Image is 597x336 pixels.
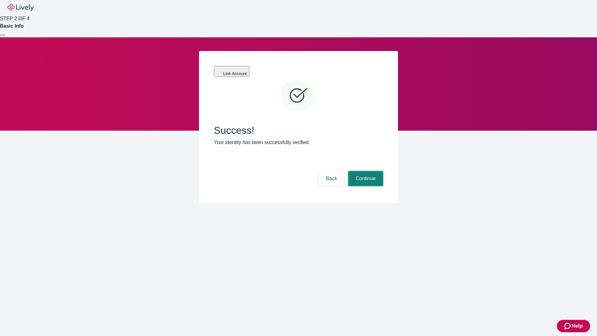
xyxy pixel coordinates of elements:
button: Zendesk support iconHelp [557,320,590,332]
button: Continue [348,171,383,186]
span: Success! [214,124,383,136]
p: Your identity has been successfully verified. [214,139,383,146]
span: Help [572,322,583,330]
svg: Checkmark icon [280,77,317,114]
svg: Zendesk support icon [564,322,572,330]
button: Link Account [214,66,249,77]
img: Lively [7,4,34,11]
button: Back [318,171,345,186]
